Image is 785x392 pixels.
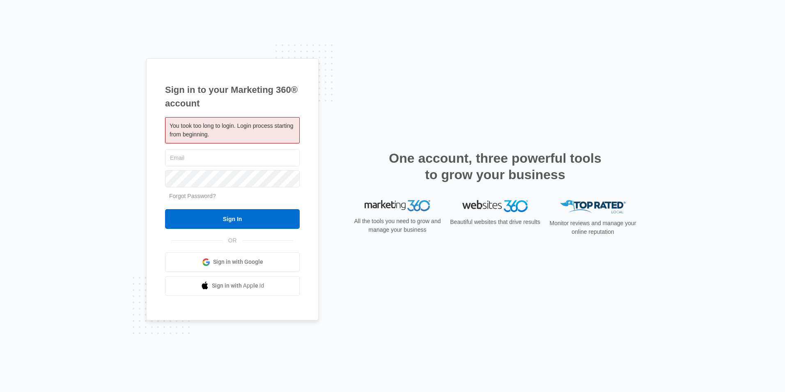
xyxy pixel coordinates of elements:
img: Marketing 360 [365,200,430,212]
span: Sign in with Google [213,258,263,266]
p: Monitor reviews and manage your online reputation [547,219,639,236]
span: You took too long to login. Login process starting from beginning. [170,122,293,138]
img: Websites 360 [462,200,528,212]
p: Beautiful websites that drive results [449,218,541,226]
h2: One account, three powerful tools to grow your business [386,150,604,183]
input: Sign In [165,209,300,229]
input: Email [165,149,300,166]
span: Sign in with Apple Id [212,281,264,290]
span: OR [223,236,243,245]
p: All the tools you need to grow and manage your business [351,217,443,234]
img: Top Rated Local [560,200,626,214]
a: Sign in with Apple Id [165,276,300,296]
a: Sign in with Google [165,252,300,272]
h1: Sign in to your Marketing 360® account [165,83,300,110]
a: Forgot Password? [169,193,216,199]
